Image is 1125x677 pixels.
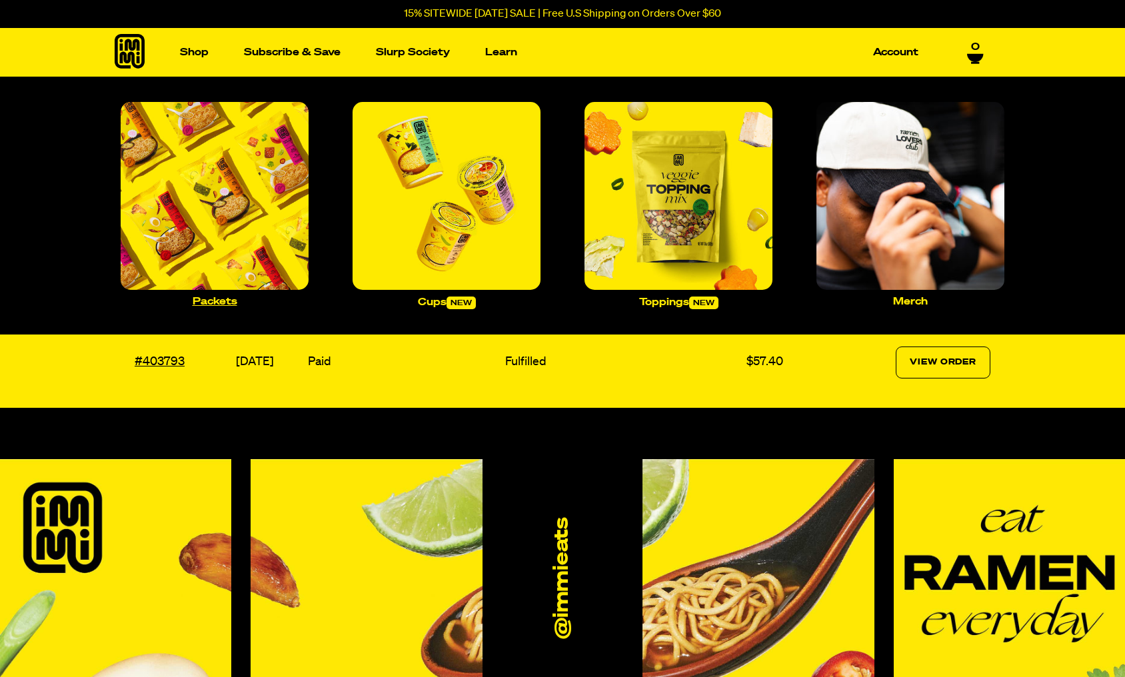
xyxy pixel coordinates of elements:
[743,329,821,396] td: $57.40
[175,28,924,77] nav: Main navigation
[233,329,305,396] td: [DATE]
[551,517,574,638] a: @immieats
[447,297,476,309] span: new
[404,8,721,20] p: 15% SITEWIDE [DATE] SALE | Free U.S Shipping on Orders Over $60
[418,297,476,309] p: Cups
[816,102,1004,290] img: Merch_large.jpg
[371,42,455,63] a: Slurp Society
[584,102,772,290] img: Toppings_large.jpg
[480,42,523,63] a: Learn
[811,97,1010,312] a: Merch
[896,346,990,378] a: View Order
[579,97,778,315] a: Toppingsnew
[502,329,743,396] td: Fulfilled
[305,329,502,396] td: Paid
[121,102,309,290] img: Packets_large.jpg
[193,297,237,307] p: Packets
[971,39,980,51] span: 0
[689,297,718,309] span: new
[239,42,346,63] a: Subscribe & Save
[115,97,314,312] a: Packets
[347,97,546,315] a: Cupsnew
[893,297,928,307] p: Merch
[967,39,984,61] a: 0
[868,42,924,63] a: Account
[135,356,185,368] a: #403793
[353,102,541,290] img: Cups_large.jpg
[175,42,214,63] a: Shop
[639,297,718,309] p: Toppings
